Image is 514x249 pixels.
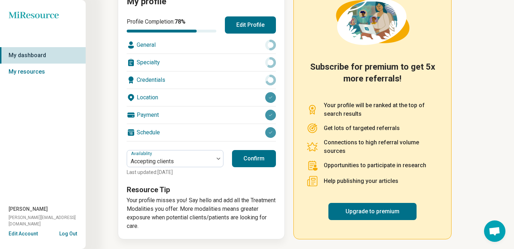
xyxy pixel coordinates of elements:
div: Specialty [127,54,276,71]
button: Edit Account [9,230,38,238]
button: Confirm [232,150,276,167]
div: Open chat [484,220,505,242]
p: Last updated: [DATE] [127,169,223,176]
a: Upgrade to premium [328,203,417,220]
div: General [127,36,276,54]
span: [PERSON_NAME] [9,205,48,213]
label: Availability [131,151,153,156]
div: Location [127,89,276,106]
span: [PERSON_NAME][EMAIL_ADDRESS][DOMAIN_NAME] [9,214,86,227]
p: Opportunities to participate in research [324,161,426,170]
p: Help publishing your articles [324,177,398,185]
span: 78 % [175,18,186,25]
p: Your profile will be ranked at the top of search results [324,101,438,118]
div: Schedule [127,124,276,141]
h3: Resource Tip [127,185,276,195]
p: Connections to high referral volume sources [324,138,438,155]
button: Log Out [59,230,77,236]
p: Your profile misses you! Say hello and add all the Treatment Modalities you offer. More modalitie... [127,196,276,230]
div: Credentials [127,71,276,89]
h2: Subscribe for premium to get 5x more referrals! [307,61,438,93]
div: Payment [127,106,276,124]
div: Profile Completion: [127,18,216,33]
button: Edit Profile [225,16,276,34]
p: Get lots of targeted referrals [324,124,400,133]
